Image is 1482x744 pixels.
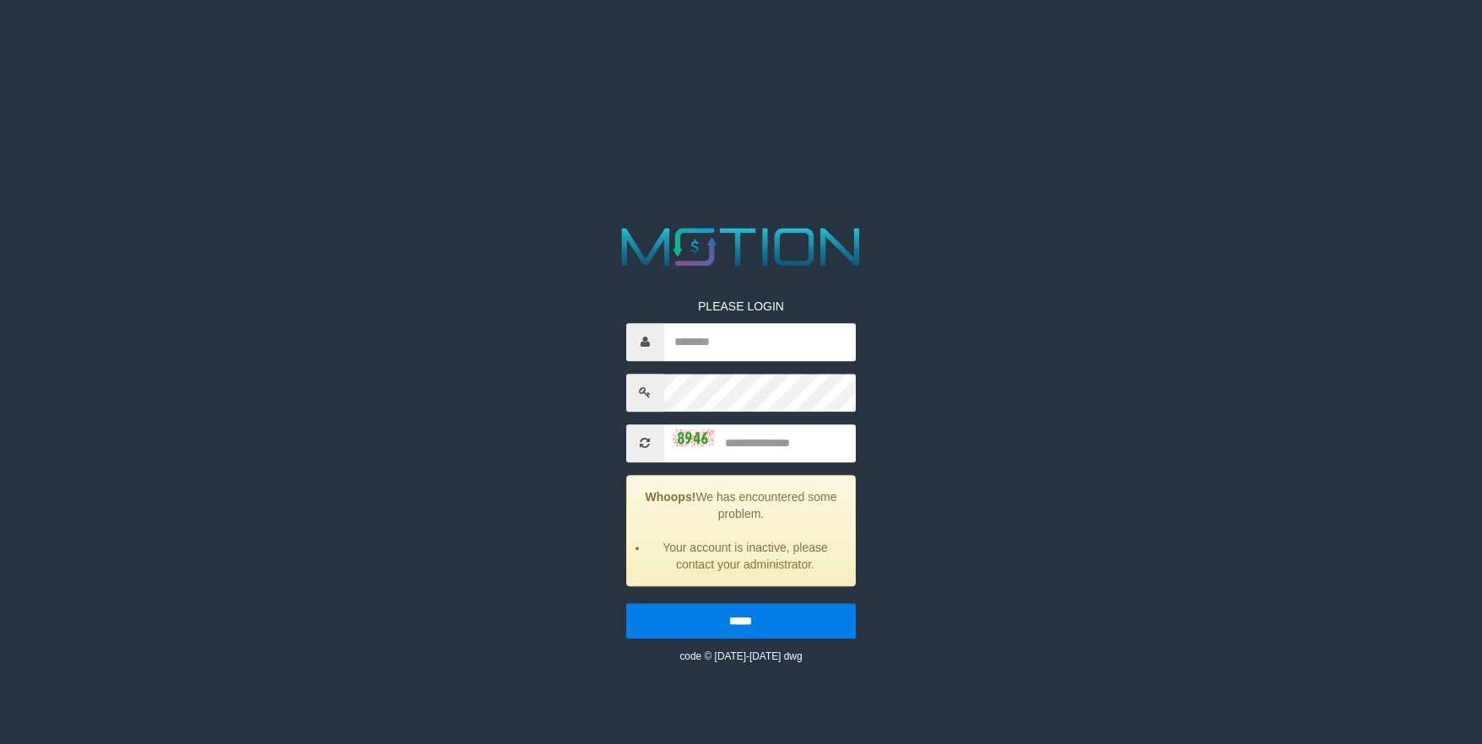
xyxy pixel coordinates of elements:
[648,539,843,573] li: Your account is inactive, please contact your administrator.
[626,475,857,586] div: We has encountered some problem.
[679,650,802,662] small: code © [DATE]-[DATE] dwg
[626,298,857,315] p: PLEASE LOGIN
[611,221,870,272] img: MOTION_logo.png
[646,490,696,504] strong: Whoops!
[673,429,715,446] img: captcha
